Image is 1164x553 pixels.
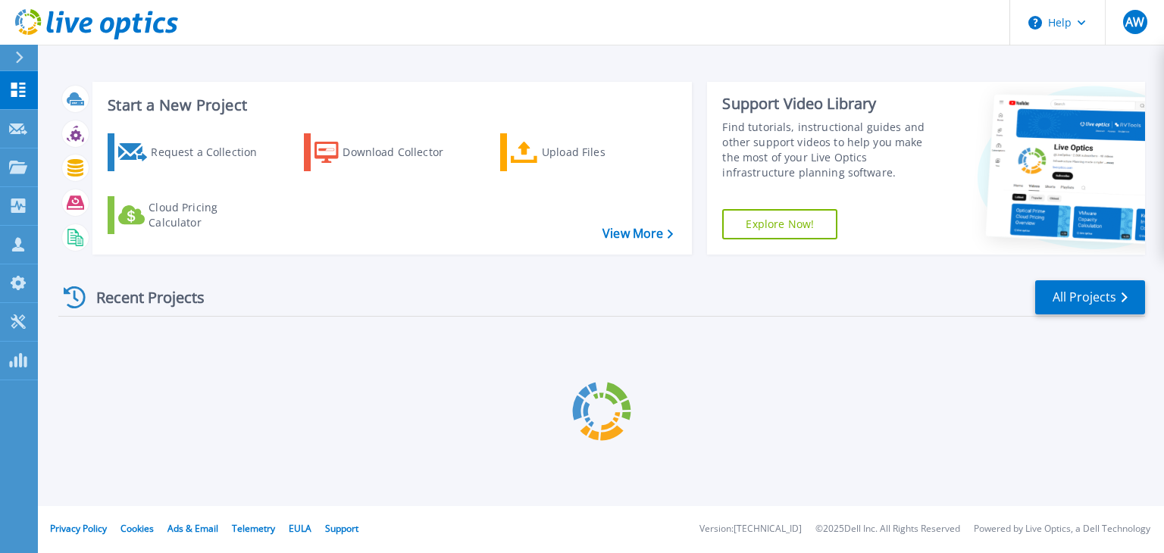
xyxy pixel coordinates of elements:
[542,137,663,167] div: Upload Files
[304,133,473,171] a: Download Collector
[722,94,942,114] div: Support Video Library
[722,209,837,239] a: Explore Now!
[722,120,942,180] div: Find tutorials, instructional guides and other support videos to help you make the most of your L...
[815,524,960,534] li: © 2025 Dell Inc. All Rights Reserved
[325,522,358,535] a: Support
[699,524,802,534] li: Version: [TECHNICAL_ID]
[108,97,673,114] h3: Start a New Project
[343,137,464,167] div: Download Collector
[289,522,311,535] a: EULA
[108,133,277,171] a: Request a Collection
[108,196,277,234] a: Cloud Pricing Calculator
[1035,280,1145,314] a: All Projects
[500,133,669,171] a: Upload Files
[167,522,218,535] a: Ads & Email
[50,522,107,535] a: Privacy Policy
[602,227,673,241] a: View More
[149,200,270,230] div: Cloud Pricing Calculator
[974,524,1150,534] li: Powered by Live Optics, a Dell Technology
[1125,16,1144,28] span: AW
[58,279,225,316] div: Recent Projects
[120,522,154,535] a: Cookies
[232,522,275,535] a: Telemetry
[151,137,272,167] div: Request a Collection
